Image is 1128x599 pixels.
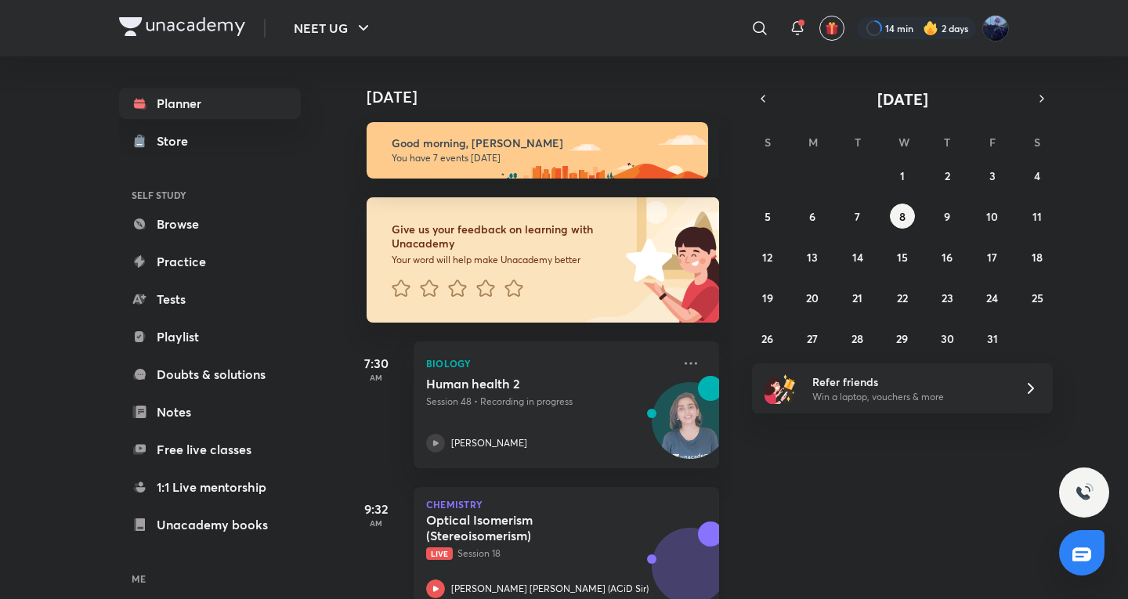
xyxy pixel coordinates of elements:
[761,331,773,346] abbr: October 26, 2025
[845,244,870,269] button: October 14, 2025
[923,20,938,36] img: streak
[119,125,301,157] a: Store
[942,290,953,305] abbr: October 23, 2025
[807,331,818,346] abbr: October 27, 2025
[852,290,862,305] abbr: October 21, 2025
[426,376,621,392] h5: Human health 2
[890,326,915,351] button: October 29, 2025
[897,250,908,265] abbr: October 15, 2025
[1032,250,1043,265] abbr: October 18, 2025
[762,290,773,305] abbr: October 19, 2025
[855,209,860,224] abbr: October 7, 2025
[451,582,649,596] p: [PERSON_NAME] [PERSON_NAME] (ACiD Sir)
[851,331,863,346] abbr: October 28, 2025
[755,326,780,351] button: October 26, 2025
[809,209,815,224] abbr: October 6, 2025
[1034,135,1040,150] abbr: Saturday
[800,244,825,269] button: October 13, 2025
[426,395,672,409] p: Session 48 • Recording in progress
[119,17,245,36] img: Company Logo
[284,13,382,44] button: NEET UG
[426,547,672,561] p: Session 18
[980,326,1005,351] button: October 31, 2025
[119,321,301,352] a: Playlist
[980,244,1005,269] button: October 17, 2025
[119,471,301,503] a: 1:1 Live mentorship
[935,204,960,229] button: October 9, 2025
[755,204,780,229] button: October 5, 2025
[1025,163,1050,188] button: October 4, 2025
[392,152,694,164] p: You have 7 events [DATE]
[855,135,861,150] abbr: Tuesday
[119,208,301,240] a: Browse
[896,331,908,346] abbr: October 29, 2025
[119,434,301,465] a: Free live classes
[800,326,825,351] button: October 27, 2025
[986,209,998,224] abbr: October 10, 2025
[1032,290,1043,305] abbr: October 25, 2025
[119,88,301,119] a: Planner
[1032,209,1042,224] abbr: October 11, 2025
[808,135,818,150] abbr: Monday
[987,331,998,346] abbr: October 31, 2025
[1025,285,1050,310] button: October 25, 2025
[944,209,950,224] abbr: October 9, 2025
[119,359,301,390] a: Doubts & solutions
[119,396,301,428] a: Notes
[899,209,906,224] abbr: October 8, 2025
[980,204,1005,229] button: October 10, 2025
[935,163,960,188] button: October 2, 2025
[345,354,407,373] h5: 7:30
[157,132,197,150] div: Store
[806,290,819,305] abbr: October 20, 2025
[989,168,996,183] abbr: October 3, 2025
[989,135,996,150] abbr: Friday
[367,88,735,106] h4: [DATE]
[755,244,780,269] button: October 12, 2025
[765,373,796,404] img: referral
[944,135,950,150] abbr: Thursday
[852,250,863,265] abbr: October 14, 2025
[119,283,301,315] a: Tests
[392,222,620,251] h6: Give us your feedback on learning with Unacademy
[392,136,694,150] h6: Good morning, [PERSON_NAME]
[980,285,1005,310] button: October 24, 2025
[890,285,915,310] button: October 22, 2025
[345,373,407,382] p: AM
[812,390,1005,404] p: Win a laptop, vouchers & more
[890,244,915,269] button: October 15, 2025
[898,135,909,150] abbr: Wednesday
[812,373,1005,390] h6: Refer friends
[653,391,728,466] img: Avatar
[807,250,818,265] abbr: October 13, 2025
[800,285,825,310] button: October 20, 2025
[345,500,407,518] h5: 9:32
[426,354,672,373] p: Biology
[119,17,245,40] a: Company Logo
[986,290,998,305] abbr: October 24, 2025
[451,436,527,450] p: [PERSON_NAME]
[367,122,708,179] img: morning
[942,250,953,265] abbr: October 16, 2025
[819,16,844,41] button: avatar
[935,244,960,269] button: October 16, 2025
[1075,483,1094,502] img: ttu
[762,250,772,265] abbr: October 12, 2025
[426,500,707,509] p: Chemistry
[945,168,950,183] abbr: October 2, 2025
[890,204,915,229] button: October 8, 2025
[765,209,771,224] abbr: October 5, 2025
[765,135,771,150] abbr: Sunday
[426,547,453,560] span: Live
[392,254,620,266] p: Your word will help make Unacademy better
[980,163,1005,188] button: October 3, 2025
[900,168,905,183] abbr: October 1, 2025
[845,326,870,351] button: October 28, 2025
[1025,244,1050,269] button: October 18, 2025
[1025,204,1050,229] button: October 11, 2025
[119,182,301,208] h6: SELF STUDY
[935,285,960,310] button: October 23, 2025
[935,326,960,351] button: October 30, 2025
[800,204,825,229] button: October 6, 2025
[573,197,719,323] img: feedback_image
